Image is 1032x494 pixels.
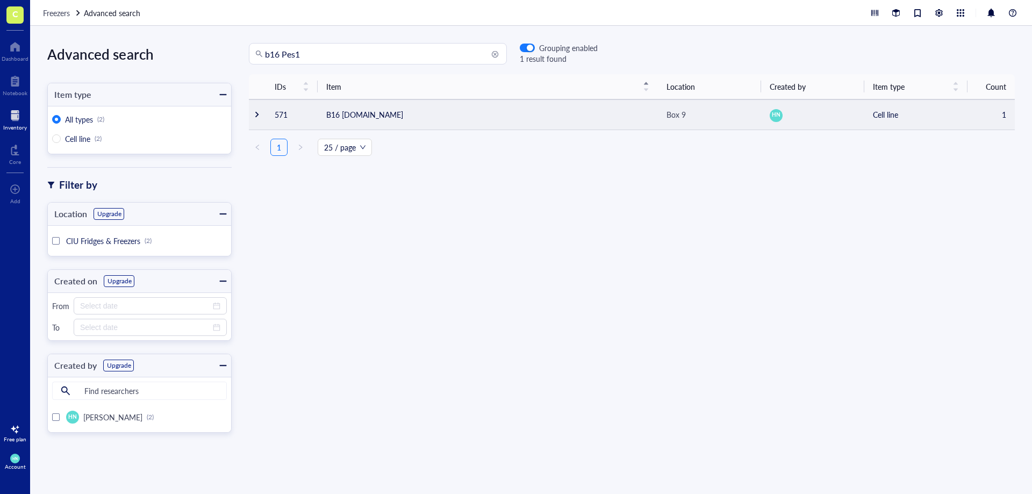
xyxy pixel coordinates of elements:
span: Cell line [65,133,90,144]
div: (2) [95,134,102,143]
li: Next Page [292,139,309,156]
a: Inventory [3,107,27,131]
div: Free plan [4,436,26,442]
div: Advanced search [47,43,232,66]
span: HN [68,413,76,421]
span: CIU Fridges & Freezers [66,235,140,246]
span: HN [772,111,780,119]
div: Add [10,198,20,204]
div: Notebook [3,90,27,96]
div: Upgrade [107,277,132,285]
div: Dashboard [2,55,28,62]
span: 25 / page [324,139,365,155]
th: Created by [761,74,864,99]
input: Select date [80,321,211,333]
a: 1 [271,139,287,155]
div: Location [48,206,87,221]
a: Dashboard [2,38,28,62]
span: Item type [873,81,946,92]
td: Cell line [864,99,967,130]
div: Upgrade [107,361,131,370]
div: To [52,323,69,332]
span: HN [12,456,18,461]
div: Created on [48,274,97,289]
div: (2) [145,237,152,245]
span: IDs [275,81,296,92]
td: B16 [DOMAIN_NAME] [318,99,658,130]
button: right [292,139,309,156]
div: Filter by [59,177,97,192]
div: From [52,301,69,311]
td: 1 [967,99,1015,130]
span: Item [326,81,636,92]
th: Item type [864,74,967,99]
button: left [249,139,266,156]
span: C [12,7,18,20]
th: Count [967,74,1015,99]
div: Page Size [318,139,372,156]
th: Item [318,74,658,99]
input: Select date [80,300,211,312]
span: left [254,144,261,151]
span: All types [65,114,93,125]
div: Inventory [3,124,27,131]
a: Advanced search [84,7,142,19]
span: [PERSON_NAME] [83,412,142,423]
div: Account [5,463,26,470]
div: Box 9 [666,109,686,120]
div: Core [9,159,21,165]
a: Freezers [43,7,82,19]
li: 1 [270,139,288,156]
div: 1 result found [520,53,598,65]
div: Item type [48,87,91,102]
div: Created by [48,358,97,373]
div: (2) [97,115,104,124]
span: Freezers [43,8,70,18]
div: (2) [147,413,154,421]
div: Grouping enabled [539,43,598,53]
li: Previous Page [249,139,266,156]
a: Core [9,141,21,165]
a: Notebook [3,73,27,96]
span: right [297,144,304,151]
th: IDs [266,74,318,99]
td: 571 [266,99,318,130]
th: Location [658,74,761,99]
div: Upgrade [97,210,121,218]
